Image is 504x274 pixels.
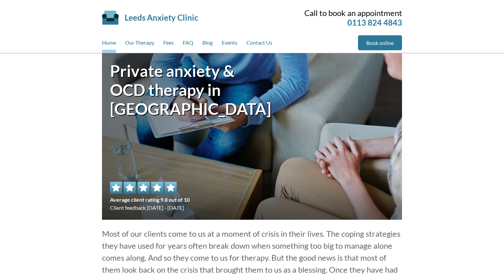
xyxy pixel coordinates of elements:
[110,61,252,118] h1: Private anxiety & OCD therapy in [GEOGRAPHIC_DATA]
[110,182,190,212] div: Client feedback [DATE] - [DATE]
[347,18,402,27] a: 0113 824 4843
[125,13,198,22] a: Leeds Anxiety Clinic
[110,196,190,204] span: Average client rating 9.8 out of 10
[102,35,116,53] a: Home
[222,35,237,53] a: Events
[246,35,272,53] a: Contact Us
[110,182,177,194] img: 5 star rating
[358,35,402,50] a: Book online
[125,35,154,53] a: Our Therapy
[163,35,174,53] a: Fees
[183,35,193,53] a: FAQ
[202,35,213,53] a: Blog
